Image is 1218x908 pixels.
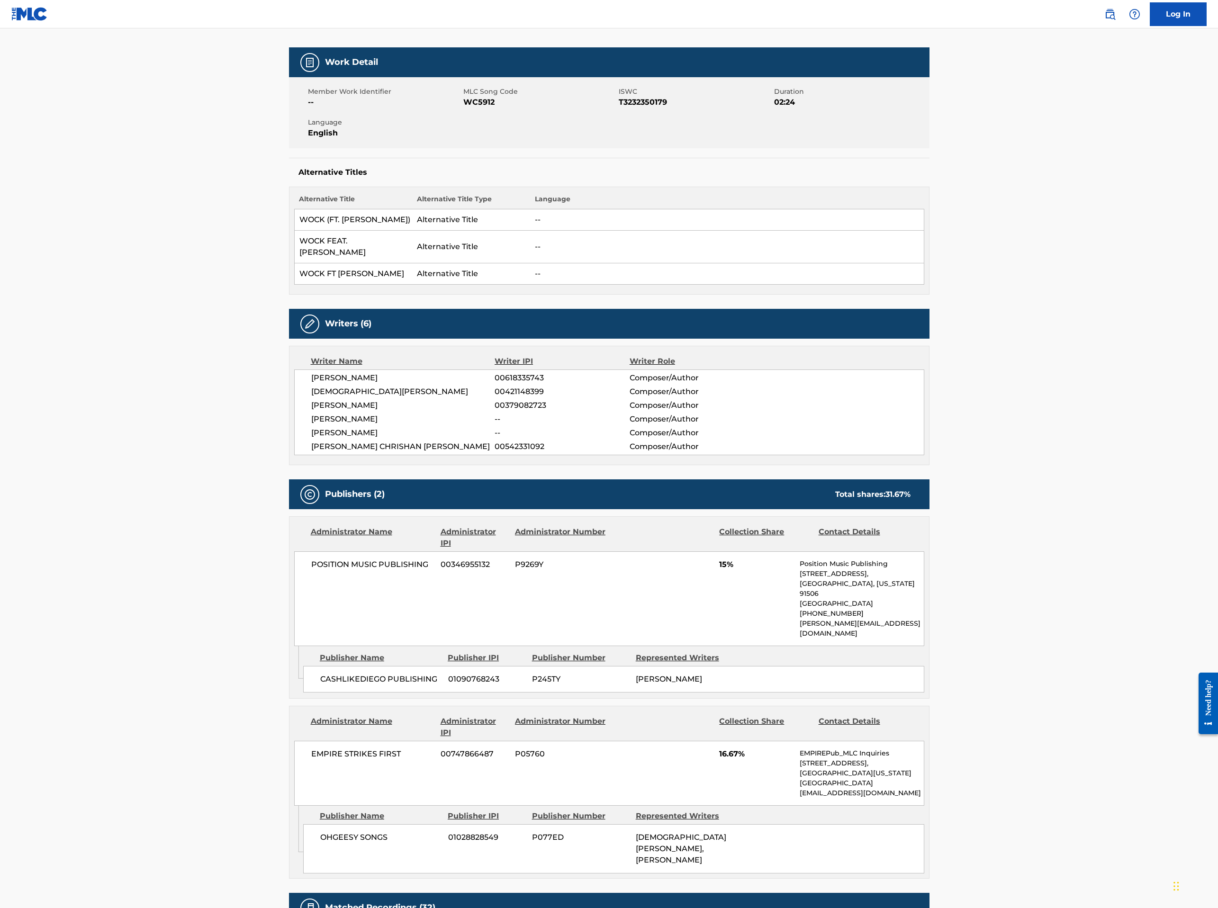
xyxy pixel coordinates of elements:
div: Help [1125,5,1144,24]
p: [GEOGRAPHIC_DATA], [US_STATE] 91506 [800,579,923,599]
span: CASHLIKEDIEGO PUBLISHING [320,674,441,685]
span: 31.67 % [885,490,911,499]
span: Duration [774,87,927,97]
span: 00379082723 [495,400,629,411]
span: Composer/Author [630,414,752,425]
a: Log In [1150,2,1207,26]
span: Composer/Author [630,441,752,452]
span: English [308,127,461,139]
span: 02:24 [774,97,927,108]
span: 16.67% [719,748,793,760]
h5: Publishers (2) [325,489,385,500]
div: Administrator IPI [441,716,508,738]
img: search [1104,9,1116,20]
span: [PERSON_NAME] [636,674,702,683]
div: Represented Writers [636,652,732,664]
span: [PERSON_NAME] [311,400,495,411]
span: 00747866487 [441,748,508,760]
span: [DEMOGRAPHIC_DATA][PERSON_NAME] [311,386,495,397]
div: Collection Share [719,526,811,549]
div: Publisher Number [532,652,629,664]
div: Total shares: [835,489,911,500]
td: Alternative Title [412,231,530,263]
td: -- [530,209,924,231]
span: Member Work Identifier [308,87,461,97]
img: help [1129,9,1140,20]
span: [PERSON_NAME] [311,427,495,439]
span: [PERSON_NAME] [311,372,495,384]
span: Composer/Author [630,427,752,439]
div: Publisher Name [320,810,441,822]
td: Alternative Title [412,263,530,285]
div: Publisher IPI [448,652,525,664]
span: P245TY [532,674,629,685]
span: Composer/Author [630,372,752,384]
h5: Alternative Titles [298,168,920,177]
div: Administrator Name [311,526,433,549]
td: WOCK FEAT. [PERSON_NAME] [294,231,412,263]
span: 01090768243 [448,674,525,685]
span: EMPIRE STRIKES FIRST [311,748,434,760]
span: -- [495,427,629,439]
div: Drag [1173,872,1179,900]
p: [PERSON_NAME][EMAIL_ADDRESS][DOMAIN_NAME] [800,619,923,638]
img: MLC Logo [11,7,48,21]
div: Publisher Name [320,652,441,664]
p: Position Music Publishing [800,559,923,569]
span: -- [495,414,629,425]
td: -- [530,231,924,263]
span: 15% [719,559,793,570]
div: Writer Name [311,356,495,367]
p: [GEOGRAPHIC_DATA] [800,778,923,788]
h5: Writers (6) [325,318,371,329]
span: T3232350179 [619,97,772,108]
h5: Work Detail [325,57,378,68]
div: Collection Share [719,716,811,738]
p: [STREET_ADDRESS], [800,758,923,768]
div: Publisher IPI [448,810,525,822]
th: Alternative Title [294,194,412,209]
p: [PHONE_NUMBER] [800,609,923,619]
span: Language [308,117,461,127]
div: Writer IPI [495,356,630,367]
span: P05760 [515,748,607,760]
img: Publishers [304,489,316,500]
th: Alternative Title Type [412,194,530,209]
td: Alternative Title [412,209,530,231]
span: 01028828549 [448,832,525,843]
span: ISWC [619,87,772,97]
td: -- [530,263,924,285]
p: [STREET_ADDRESS], [800,569,923,579]
span: MLC Song Code [463,87,616,97]
span: 00542331092 [495,441,629,452]
div: Publisher Number [532,810,629,822]
div: Administrator Number [515,716,607,738]
img: Writers [304,318,316,330]
span: 00346955132 [441,559,508,570]
th: Language [530,194,924,209]
a: Public Search [1101,5,1119,24]
span: P077ED [532,832,629,843]
div: Represented Writers [636,810,732,822]
span: [PERSON_NAME] CHRISHAN [PERSON_NAME] [311,441,495,452]
div: Chat Widget [1171,863,1218,908]
p: [GEOGRAPHIC_DATA][US_STATE] [800,768,923,778]
p: [EMAIL_ADDRESS][DOMAIN_NAME] [800,788,923,798]
img: Work Detail [304,57,316,68]
span: OHGEESY SONGS [320,832,441,843]
span: POSITION MUSIC PUBLISHING [311,559,434,570]
span: [DEMOGRAPHIC_DATA][PERSON_NAME], [PERSON_NAME] [636,833,726,864]
span: Composer/Author [630,386,752,397]
span: [PERSON_NAME] [311,414,495,425]
iframe: Resource Center [1191,665,1218,741]
span: -- [308,97,461,108]
div: Contact Details [819,526,911,549]
span: 00618335743 [495,372,629,384]
span: WC5912 [463,97,616,108]
span: 00421148399 [495,386,629,397]
div: Administrator Number [515,526,607,549]
td: WOCK (FT. [PERSON_NAME]) [294,209,412,231]
div: Administrator IPI [441,526,508,549]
